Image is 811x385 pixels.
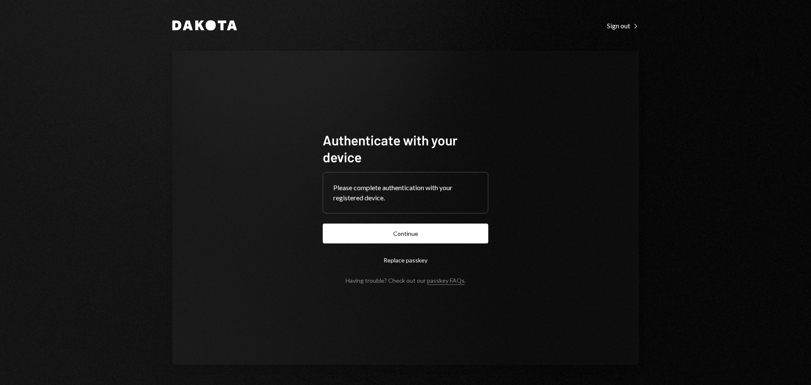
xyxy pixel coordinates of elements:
[607,21,639,30] a: Sign out
[607,22,639,30] div: Sign out
[346,277,466,284] div: Having trouble? Check out our .
[333,183,478,203] div: Please complete authentication with your registered device.
[323,131,488,165] h1: Authenticate with your device
[323,250,488,270] button: Replace passkey
[427,277,465,285] a: passkey FAQs
[323,224,488,243] button: Continue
